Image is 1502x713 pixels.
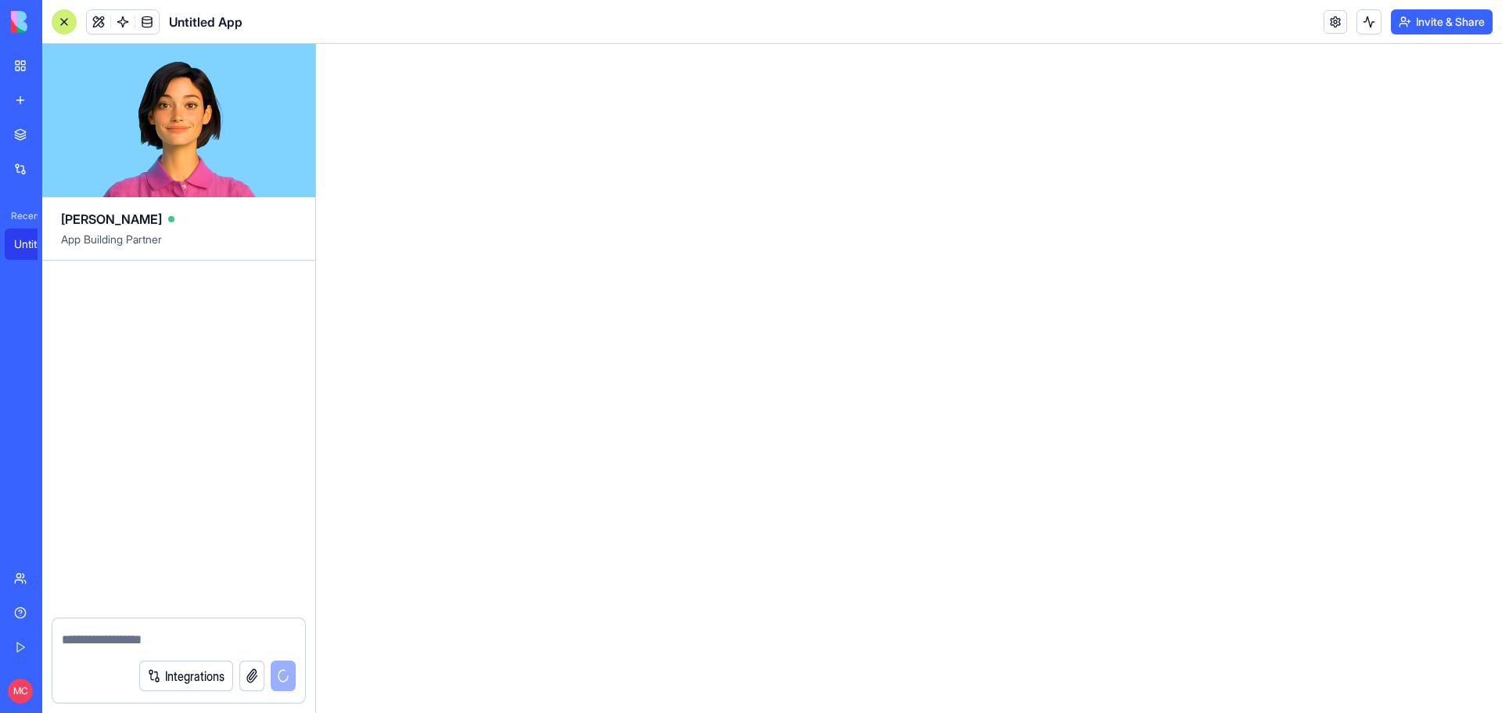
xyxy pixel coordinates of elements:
button: Invite & Share [1391,9,1493,34]
button: Integrations [139,661,233,691]
span: App Building Partner [61,232,296,260]
div: Untitled App [14,236,58,252]
span: Untitled App [169,13,243,31]
span: MC [8,679,33,704]
img: logo [11,11,108,33]
a: Untitled App [5,229,67,260]
span: [PERSON_NAME] [61,210,162,229]
span: Recent [5,210,38,222]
